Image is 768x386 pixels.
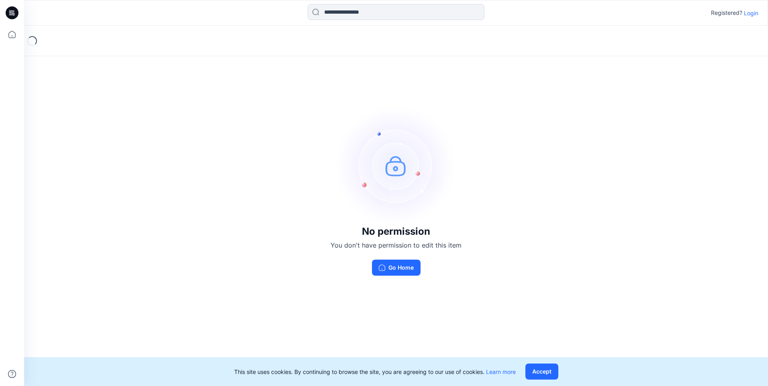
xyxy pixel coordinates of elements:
p: You don't have permission to edit this item [331,240,462,250]
p: Login [744,9,758,17]
a: Learn more [486,368,516,375]
img: no-perm.svg [336,106,456,226]
p: This site uses cookies. By continuing to browse the site, you are agreeing to our use of cookies. [234,368,516,376]
p: Registered? [711,8,742,18]
h3: No permission [331,226,462,237]
button: Go Home [372,260,421,276]
button: Accept [525,364,558,380]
